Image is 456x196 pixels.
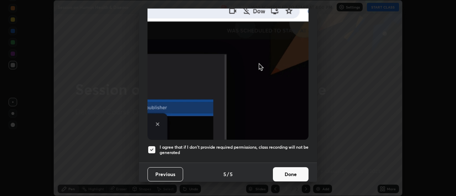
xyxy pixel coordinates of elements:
[230,170,233,178] h4: 5
[227,170,229,178] h4: /
[273,167,309,181] button: Done
[147,167,183,181] button: Previous
[223,170,226,178] h4: 5
[160,144,309,155] h5: I agree that if I don't provide required permissions, class recording will not be generated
